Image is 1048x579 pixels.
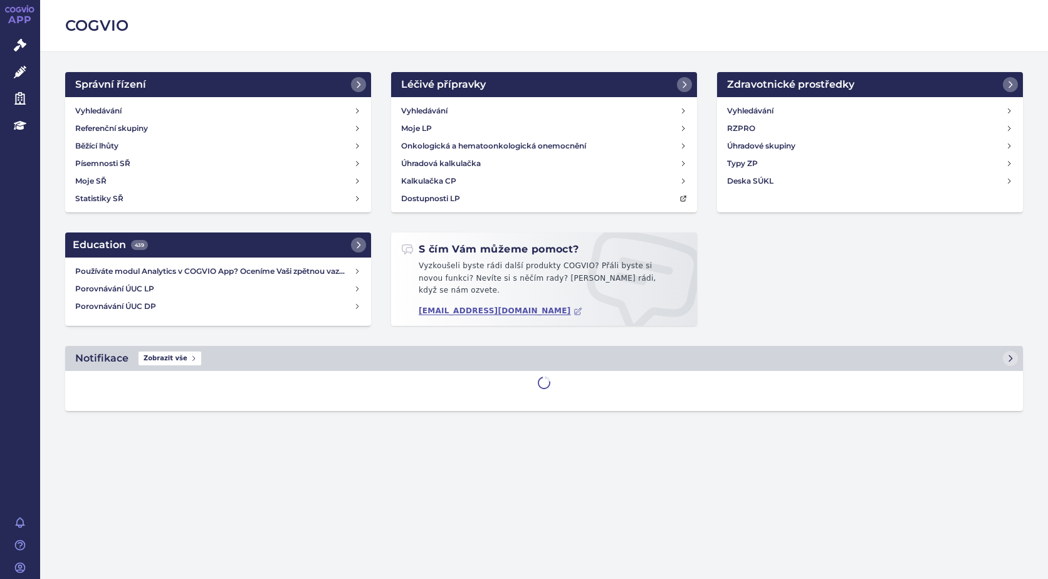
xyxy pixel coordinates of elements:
[75,140,118,152] h4: Běžící lhůty
[75,283,354,295] h4: Porovnávání ÚUC LP
[70,298,366,315] a: Porovnávání ÚUC DP
[75,265,354,278] h4: Používáte modul Analytics v COGVIO App? Oceníme Vaši zpětnou vazbu!
[401,157,481,170] h4: Úhradová kalkulačka
[65,15,1023,36] h2: COGVIO
[65,346,1023,371] a: NotifikaceZobrazit vše
[401,122,432,135] h4: Moje LP
[396,120,692,137] a: Moje LP
[727,157,758,170] h4: Typy ZP
[717,72,1023,97] a: Zdravotnické prostředky
[401,175,456,187] h4: Kalkulačka CP
[401,260,687,302] p: Vyzkoušeli byste rádi další produkty COGVIO? Přáli byste si novou funkci? Nevíte si s něčím rady?...
[401,77,486,92] h2: Léčivé přípravky
[75,157,130,170] h4: Písemnosti SŘ
[75,105,122,117] h4: Vyhledávání
[73,237,148,253] h2: Education
[75,175,107,187] h4: Moje SŘ
[70,172,366,190] a: Moje SŘ
[727,105,773,117] h4: Vyhledávání
[419,306,582,316] a: [EMAIL_ADDRESS][DOMAIN_NAME]
[75,300,354,313] h4: Porovnávání ÚUC DP
[396,137,692,155] a: Onkologická a hematoonkologická onemocnění
[722,155,1018,172] a: Typy ZP
[401,243,579,256] h2: S čím Vám můžeme pomoct?
[65,72,371,97] a: Správní řízení
[70,263,366,280] a: Používáte modul Analytics v COGVIO App? Oceníme Vaši zpětnou vazbu!
[727,175,773,187] h4: Deska SÚKL
[401,192,460,205] h4: Dostupnosti LP
[70,120,366,137] a: Referenční skupiny
[70,102,366,120] a: Vyhledávání
[396,190,692,207] a: Dostupnosti LP
[722,172,1018,190] a: Deska SÚKL
[401,140,586,152] h4: Onkologická a hematoonkologická onemocnění
[70,155,366,172] a: Písemnosti SŘ
[401,105,448,117] h4: Vyhledávání
[727,122,755,135] h4: RZPRO
[396,102,692,120] a: Vyhledávání
[396,155,692,172] a: Úhradová kalkulačka
[722,102,1018,120] a: Vyhledávání
[75,351,128,366] h2: Notifikace
[722,137,1018,155] a: Úhradové skupiny
[722,120,1018,137] a: RZPRO
[75,77,146,92] h2: Správní řízení
[75,122,148,135] h4: Referenční skupiny
[139,352,201,365] span: Zobrazit vše
[70,137,366,155] a: Běžící lhůty
[75,192,123,205] h4: Statistiky SŘ
[131,240,148,250] span: 439
[727,140,795,152] h4: Úhradové skupiny
[391,72,697,97] a: Léčivé přípravky
[70,280,366,298] a: Porovnávání ÚUC LP
[65,232,371,258] a: Education439
[727,77,854,92] h2: Zdravotnické prostředky
[70,190,366,207] a: Statistiky SŘ
[396,172,692,190] a: Kalkulačka CP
